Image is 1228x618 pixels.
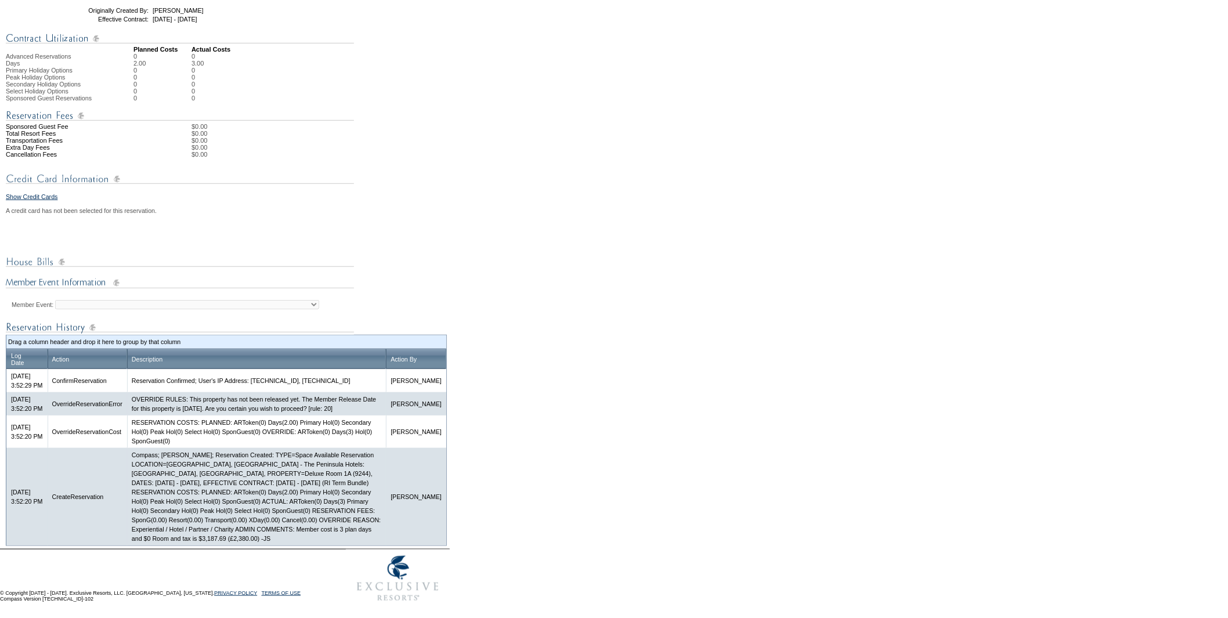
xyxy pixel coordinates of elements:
td: Reservation Confirmed; User's IP Address: [TECHNICAL_ID], [TECHNICAL_ID] [127,369,386,392]
img: Member Event [6,276,354,291]
span: Secondary Holiday Options [6,81,81,88]
td: 0 [192,74,204,81]
td: 0 [133,67,192,74]
span: Advanced Reservations [6,53,71,60]
td: [DATE] 3:52:20 PM [6,415,48,448]
td: $0.00 [192,144,447,151]
td: [PERSON_NAME] [386,415,446,448]
td: OverrideReservationError [48,392,127,415]
td: 0 [192,67,204,74]
img: Reservation Log [6,320,354,335]
td: ConfirmReservation [48,369,127,392]
td: 0 [192,81,204,88]
td: [PERSON_NAME] [386,369,446,392]
a: Action By [391,356,417,363]
td: 3.00 [192,60,204,67]
td: Originally Created By: [66,7,149,14]
td: $0.00 [192,123,447,130]
td: 0 [192,95,204,102]
td: [DATE] 3:52:20 PM [6,448,48,545]
td: $0.00 [192,130,447,137]
span: Peak Holiday Options [6,74,65,81]
td: Transportation Fees [6,137,133,144]
td: Planned Costs [133,46,192,53]
img: Credit Card Information [6,172,354,186]
td: Sponsored Guest Fee [6,123,133,130]
div: A credit card has not been selected for this reservation. [6,207,447,214]
td: Compass; [PERSON_NAME]; Reservation Created: TYPE=Space Available Reservation LOCATION=[GEOGRAPHI... [127,448,386,545]
td: 0 [192,53,204,60]
td: Drag a column header and drop it here to group by that column [8,337,445,346]
a: Description [132,356,162,363]
img: Exclusive Resorts [346,550,450,608]
img: Contract Utilization [6,31,354,46]
img: House Bills [6,255,354,269]
span: Days [6,60,20,67]
td: 0 [133,88,192,95]
td: OverrideReservationCost [48,415,127,448]
td: Total Resort Fees [6,130,133,137]
td: 0 [133,53,192,60]
td: 2.00 [133,60,192,67]
td: Extra Day Fees [6,144,133,151]
span: [DATE] - [DATE] [153,16,197,23]
a: PRIVACY POLICY [214,590,257,596]
td: Actual Costs [192,46,447,53]
label: Member Event: [12,301,53,308]
td: RESERVATION COSTS: PLANNED: ARToken(0) Days(2.00) Primary Hol(0) Secondary Hol(0) Peak Hol(0) Sel... [127,415,386,448]
span: [PERSON_NAME] [153,7,204,14]
td: $0.00 [192,151,447,158]
td: [PERSON_NAME] [386,448,446,545]
a: Show Credit Cards [6,193,57,200]
span: Select Holiday Options [6,88,68,95]
td: Effective Contract: [66,16,149,23]
a: TERMS OF USE [262,590,301,596]
td: 0 [192,88,204,95]
td: Cancellation Fees [6,151,133,158]
span: Primary Holiday Options [6,67,73,74]
td: $0.00 [192,137,447,144]
td: OVERRIDE RULES: This property has not been released yet. The Member Release Date for this propert... [127,392,386,415]
td: CreateReservation [48,448,127,545]
td: [PERSON_NAME] [386,392,446,415]
a: Action [52,356,70,363]
img: Reservation Fees [6,109,354,123]
td: [DATE] 3:52:29 PM [6,369,48,392]
span: Sponsored Guest Reservations [6,95,92,102]
td: 0 [133,81,192,88]
td: 0 [133,74,192,81]
td: 0 [133,95,192,102]
a: LogDate [11,352,24,366]
td: [DATE] 3:52:20 PM [6,392,48,415]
